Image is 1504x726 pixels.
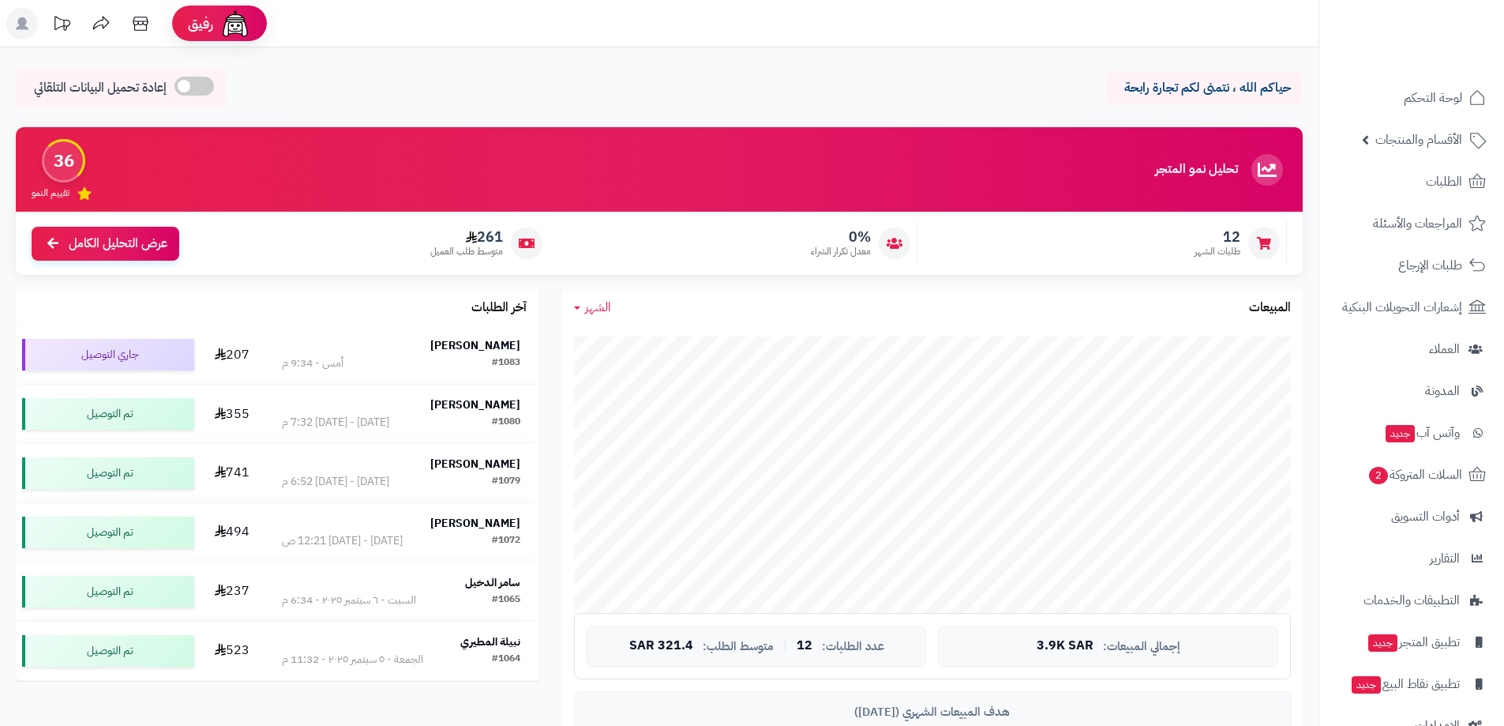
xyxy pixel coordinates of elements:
[1329,665,1495,703] a: تطبيق نقاط البيعجديد
[1363,589,1460,611] span: التطبيقات والخدمات
[282,474,389,490] div: [DATE] - [DATE] 6:52 م
[492,652,520,668] div: #1064
[1329,498,1495,536] a: أدوات التسويق
[282,652,423,668] div: الجمعة - ٥ سبتمبر ٢٠٢٥ - 11:32 م
[1117,79,1291,97] p: حياكم الله ، نتمنى لكم تجارة رابحة
[22,576,194,608] div: تم التوصيل
[1329,288,1495,326] a: إشعارات التحويلات البنكية
[22,457,194,489] div: تم التوصيل
[42,8,81,43] a: تحديثات المنصة
[574,299,611,317] a: الشهر
[282,415,389,431] div: [DATE] - [DATE] 7:32 م
[201,444,264,502] td: 741
[219,8,251,39] img: ai-face.png
[201,503,264,562] td: 494
[430,456,520,472] strong: [PERSON_NAME]
[188,14,213,33] span: رفيق
[1367,464,1462,486] span: السلات المتروكة
[492,355,520,371] div: #1083
[1426,171,1462,193] span: الطلبات
[1329,456,1495,494] a: السلات المتروكة2
[1368,634,1397,652] span: جديد
[282,533,403,549] div: [DATE] - [DATE] 12:21 ص
[1329,163,1495,201] a: الطلبات
[1352,676,1381,694] span: جديد
[1391,506,1460,528] span: أدوات التسويق
[797,639,812,653] span: 12
[629,639,693,653] span: 321.4 SAR
[282,355,343,371] div: أمس - 9:34 م
[430,228,503,246] span: 261
[32,186,69,200] span: تقييم النمو
[822,640,884,653] span: عدد الطلبات:
[22,398,194,430] div: تم التوصيل
[1329,205,1495,243] a: المراجعات والأسئلة
[1329,540,1495,577] a: التقارير
[1425,380,1460,402] span: المدونة
[1384,422,1460,444] span: وآتس آب
[811,245,871,258] span: معدل تكرار الشراء
[783,640,787,652] span: |
[1404,87,1462,109] span: لوحة التحكم
[201,622,264,680] td: 523
[430,245,503,258] span: متوسط طلب العميل
[1398,254,1462,276] span: طلبات الإرجاع
[1375,129,1462,151] span: الأقسام والمنتجات
[1329,330,1495,368] a: العملاء
[465,574,520,591] strong: سامر الدخيل
[201,385,264,443] td: 355
[585,298,611,317] span: الشهر
[1386,425,1415,442] span: جديد
[1369,467,1388,484] span: 2
[32,227,179,261] a: عرض التحليل الكامل
[430,515,520,532] strong: [PERSON_NAME]
[34,79,167,97] span: إعادة تحميل البيانات التلقائي
[492,533,520,549] div: #1072
[492,592,520,608] div: #1065
[1329,79,1495,117] a: لوحة التحكم
[430,397,520,413] strong: [PERSON_NAME]
[1329,623,1495,661] a: تطبيق المتجرجديد
[1329,246,1495,284] a: طلبات الإرجاع
[1329,581,1495,619] a: التطبيقات والخدمات
[460,634,520,650] strong: نبيلة المطيري
[1329,414,1495,452] a: وآتس آبجديد
[1329,372,1495,410] a: المدونة
[1103,640,1180,653] span: إجمالي المبيعات:
[1195,245,1240,258] span: طلبات الشهر
[811,228,871,246] span: 0%
[471,301,527,315] h3: آخر الطلبات
[492,415,520,431] div: #1080
[1037,639,1093,653] span: 3.9K SAR
[1350,673,1460,695] span: تطبيق نقاط البيع
[201,325,264,384] td: 207
[1155,163,1238,177] h3: تحليل نمو المتجر
[1429,338,1460,360] span: العملاء
[22,635,194,667] div: تم التوصيل
[22,339,194,371] div: جاري التوصيل
[1195,228,1240,246] span: 12
[492,474,520,490] div: #1079
[703,640,774,653] span: متوسط الطلب:
[201,562,264,621] td: 237
[282,592,416,608] div: السبت - ٦ سبتمبر ٢٠٢٥ - 6:34 م
[69,235,167,253] span: عرض التحليل الكامل
[1342,296,1462,318] span: إشعارات التحويلات البنكية
[587,704,1278,720] div: هدف المبيعات الشهري ([DATE])
[22,517,194,548] div: تم التوصيل
[1367,631,1460,653] span: تطبيق المتجر
[430,337,520,354] strong: [PERSON_NAME]
[1373,213,1462,235] span: المراجعات والأسئلة
[1249,301,1291,315] h3: المبيعات
[1430,547,1460,570] span: التقارير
